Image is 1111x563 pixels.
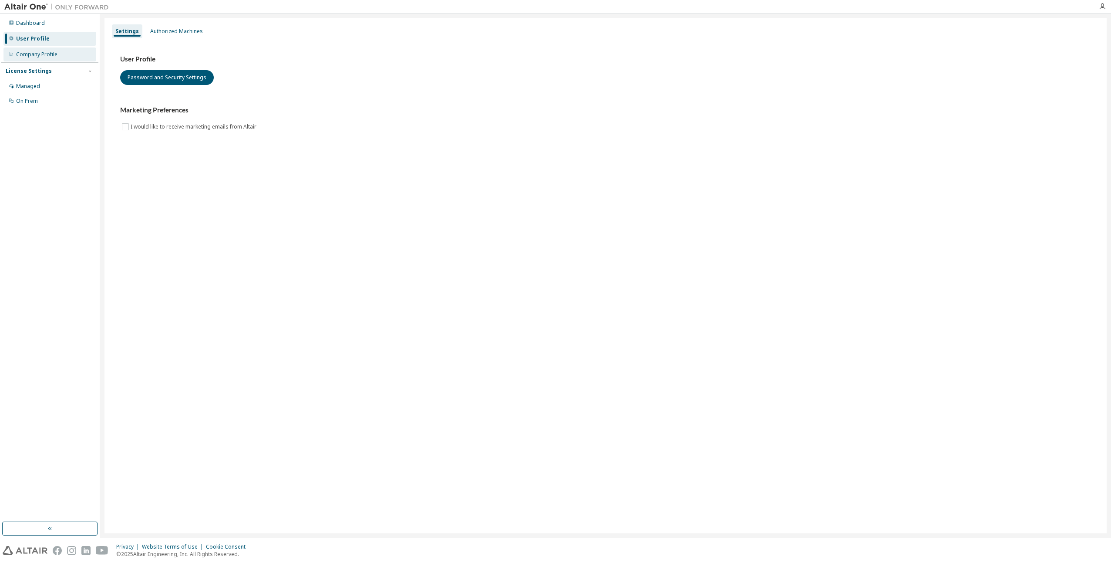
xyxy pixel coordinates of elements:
[206,543,251,550] div: Cookie Consent
[16,83,40,90] div: Managed
[116,543,142,550] div: Privacy
[131,122,258,132] label: I would like to receive marketing emails from Altair
[120,70,214,85] button: Password and Security Settings
[150,28,203,35] div: Authorized Machines
[6,68,52,75] div: License Settings
[116,550,251,558] p: © 2025 Altair Engineering, Inc. All Rights Reserved.
[67,546,76,555] img: instagram.svg
[142,543,206,550] div: Website Terms of Use
[4,3,113,11] img: Altair One
[16,51,57,58] div: Company Profile
[81,546,91,555] img: linkedin.svg
[115,28,139,35] div: Settings
[16,98,38,105] div: On Prem
[53,546,62,555] img: facebook.svg
[16,20,45,27] div: Dashboard
[96,546,108,555] img: youtube.svg
[120,106,1091,115] h3: Marketing Preferences
[3,546,47,555] img: altair_logo.svg
[120,55,1091,64] h3: User Profile
[16,35,50,42] div: User Profile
